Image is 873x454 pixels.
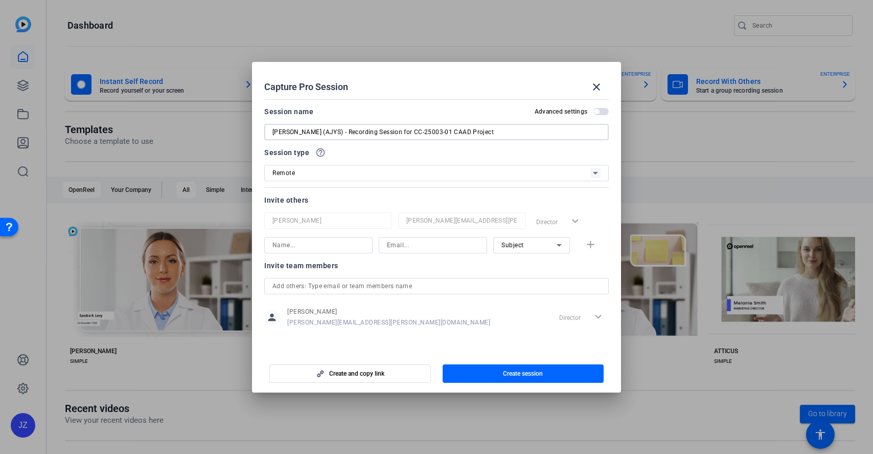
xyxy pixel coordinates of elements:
[501,242,524,249] span: Subject
[387,239,479,251] input: Email...
[287,308,490,316] span: [PERSON_NAME]
[443,364,604,383] button: Create session
[272,169,295,177] span: Remote
[264,194,609,206] div: Invite others
[272,280,601,292] input: Add others: Type email or team members name
[269,364,431,383] button: Create and copy link
[272,239,364,251] input: Name...
[287,318,490,327] span: [PERSON_NAME][EMAIL_ADDRESS][PERSON_NAME][DOMAIN_NAME]
[264,105,313,118] div: Session name
[264,146,309,159] span: Session type
[315,147,326,158] mat-icon: help_outline
[264,260,609,272] div: Invite team members
[535,107,587,116] h2: Advanced settings
[272,126,601,138] input: Enter Session Name
[503,370,543,378] span: Create session
[272,214,384,227] input: Name...
[406,214,518,227] input: Email...
[329,370,384,378] span: Create and copy link
[264,310,280,325] mat-icon: person
[590,81,603,93] mat-icon: close
[264,75,609,99] div: Capture Pro Session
